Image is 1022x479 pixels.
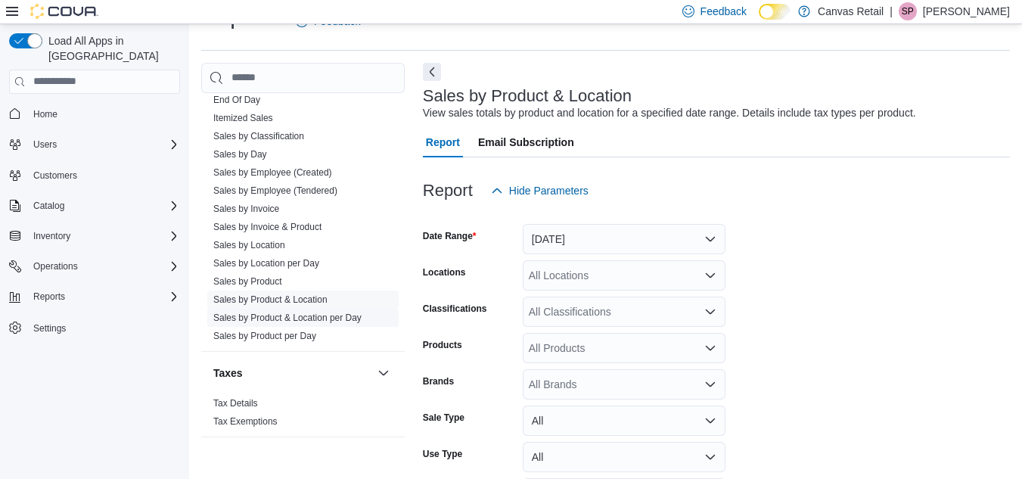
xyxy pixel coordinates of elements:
[201,394,405,437] div: Taxes
[213,398,258,409] a: Tax Details
[213,131,304,142] a: Sales by Classification
[27,288,180,306] span: Reports
[42,33,180,64] span: Load All Apps in [GEOGRAPHIC_DATA]
[213,397,258,409] span: Tax Details
[33,138,57,151] span: Users
[27,257,84,275] button: Operations
[523,442,725,472] button: All
[9,97,180,378] nav: Complex example
[27,288,71,306] button: Reports
[213,204,279,214] a: Sales by Invoice
[423,339,462,351] label: Products
[33,108,57,120] span: Home
[890,2,893,20] p: |
[213,313,362,323] a: Sales by Product & Location per Day
[213,330,316,342] span: Sales by Product per Day
[423,266,466,278] label: Locations
[213,275,282,288] span: Sales by Product
[27,257,180,275] span: Operations
[213,294,328,306] span: Sales by Product & Location
[33,200,64,212] span: Catalog
[27,104,180,123] span: Home
[213,185,337,197] span: Sales by Employee (Tendered)
[213,365,371,381] button: Taxes
[423,105,916,121] div: View sales totals by product and location for a specified date range. Details include tax types p...
[704,342,716,354] button: Open list of options
[704,378,716,390] button: Open list of options
[899,2,917,20] div: Sean Patterson
[213,257,319,269] span: Sales by Location per Day
[33,170,77,182] span: Customers
[478,127,574,157] span: Email Subscription
[213,222,322,232] a: Sales by Invoice & Product
[213,365,243,381] h3: Taxes
[818,2,884,20] p: Canvas Retail
[423,303,487,315] label: Classifications
[423,63,441,81] button: Next
[33,230,70,242] span: Inventory
[423,230,477,242] label: Date Range
[201,91,405,351] div: Sales
[700,4,747,19] span: Feedback
[523,406,725,436] button: All
[423,448,462,460] label: Use Type
[33,260,78,272] span: Operations
[27,166,180,185] span: Customers
[423,412,464,424] label: Sale Type
[423,182,473,200] h3: Report
[3,226,186,247] button: Inventory
[374,364,393,382] button: Taxes
[213,130,304,142] span: Sales by Classification
[213,203,279,215] span: Sales by Invoice
[27,166,83,185] a: Customers
[759,4,791,20] input: Dark Mode
[33,322,66,334] span: Settings
[27,319,72,337] a: Settings
[213,416,278,427] a: Tax Exemptions
[27,227,76,245] button: Inventory
[902,2,914,20] span: SP
[27,227,180,245] span: Inventory
[213,185,337,196] a: Sales by Employee (Tendered)
[3,195,186,216] button: Catalog
[3,286,186,307] button: Reports
[213,415,278,428] span: Tax Exemptions
[213,240,285,250] a: Sales by Location
[3,316,186,338] button: Settings
[213,331,316,341] a: Sales by Product per Day
[30,4,98,19] img: Cova
[213,276,282,287] a: Sales by Product
[27,197,180,215] span: Catalog
[213,312,362,324] span: Sales by Product & Location per Day
[33,291,65,303] span: Reports
[704,269,716,281] button: Open list of options
[3,256,186,277] button: Operations
[523,224,725,254] button: [DATE]
[923,2,1010,20] p: [PERSON_NAME]
[27,135,180,154] span: Users
[3,134,186,155] button: Users
[213,294,328,305] a: Sales by Product & Location
[27,135,63,154] button: Users
[213,239,285,251] span: Sales by Location
[213,221,322,233] span: Sales by Invoice & Product
[27,105,64,123] a: Home
[3,164,186,186] button: Customers
[213,112,273,124] span: Itemized Sales
[213,113,273,123] a: Itemized Sales
[213,148,267,160] span: Sales by Day
[509,183,589,198] span: Hide Parameters
[704,306,716,318] button: Open list of options
[485,176,595,206] button: Hide Parameters
[426,127,460,157] span: Report
[213,149,267,160] a: Sales by Day
[27,318,180,337] span: Settings
[213,95,260,105] a: End Of Day
[213,94,260,106] span: End Of Day
[423,375,454,387] label: Brands
[213,167,332,178] a: Sales by Employee (Created)
[423,87,632,105] h3: Sales by Product & Location
[3,103,186,125] button: Home
[213,166,332,179] span: Sales by Employee (Created)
